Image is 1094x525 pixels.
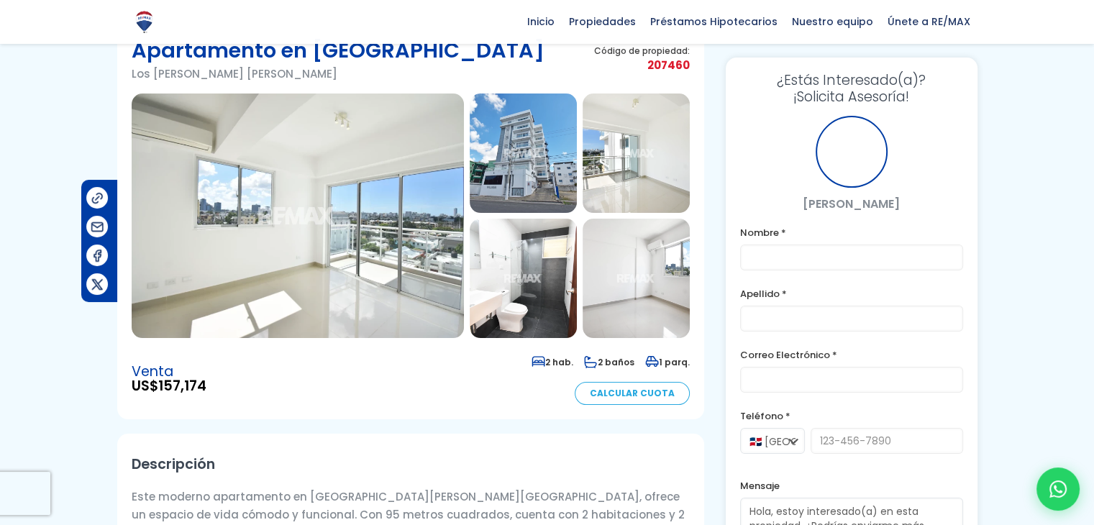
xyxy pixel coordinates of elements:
img: Logo de REMAX [132,9,157,35]
span: 207460 [594,56,690,74]
label: Correo Electrónico * [740,346,963,364]
img: Compartir [90,191,105,206]
p: [PERSON_NAME] [740,195,963,213]
span: ¿Estás Interesado(a)? [740,72,963,88]
span: Préstamos Hipotecarios [643,11,785,32]
img: Compartir [90,277,105,292]
div: Enrique Perez [816,116,888,188]
h1: Apartamento en [GEOGRAPHIC_DATA] [132,36,544,65]
img: Compartir [90,219,105,234]
label: Nombre * [740,224,963,242]
img: Apartamento en Los Prados [583,93,690,213]
img: Apartamento en Los Prados [132,93,464,338]
span: 157,174 [158,376,206,396]
h3: ¡Solicita Asesoría! [740,72,963,105]
img: Apartamento en Los Prados [470,219,577,338]
a: Calcular Cuota [575,382,690,405]
img: Apartamento en Los Prados [470,93,577,213]
label: Teléfono * [740,407,963,425]
input: 123-456-7890 [811,428,963,454]
span: Propiedades [562,11,643,32]
span: 1 parq. [645,356,690,368]
p: Los [PERSON_NAME] [PERSON_NAME] [132,65,544,83]
span: Inicio [520,11,562,32]
span: 2 hab. [532,356,573,368]
label: Apellido * [740,285,963,303]
span: Nuestro equipo [785,11,880,32]
span: 2 baños [584,356,634,368]
h2: Descripción [132,448,690,480]
span: Únete a RE/MAX [880,11,977,32]
img: Apartamento en Los Prados [583,219,690,338]
span: US$ [132,379,206,393]
span: Venta [132,365,206,379]
img: Compartir [90,248,105,263]
label: Mensaje [740,477,963,495]
span: Código de propiedad: [594,45,690,56]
